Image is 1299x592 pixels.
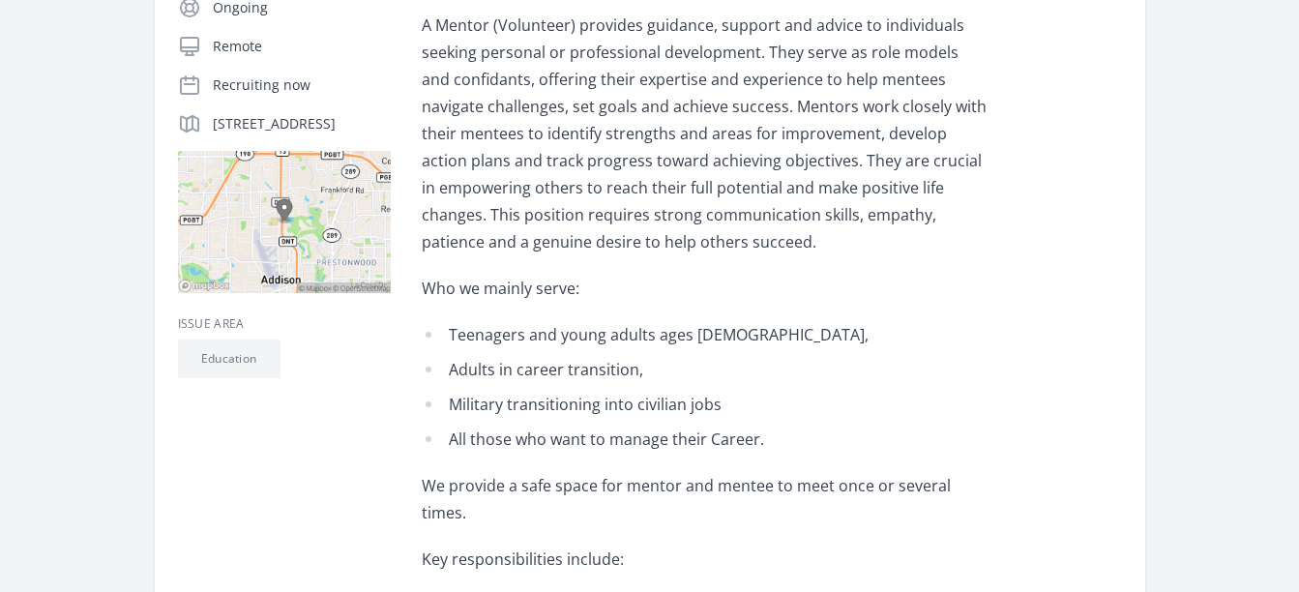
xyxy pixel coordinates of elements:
li: Education [178,340,280,378]
p: Key responsibilities include: [422,546,988,573]
p: Recruiting now [213,75,391,95]
li: Military transitioning into civilian jobs [422,391,988,418]
img: Map [178,151,391,293]
p: [STREET_ADDRESS] [213,114,391,133]
p: A Mentor (Volunteer) provides guidance, support and advice to individuals seeking personal or pro... [422,12,988,255]
p: We provide a safe space for mentor and mentee to meet once or several times. [422,472,988,526]
h3: Issue area [178,316,391,332]
p: Remote [213,37,391,56]
li: Adults in career transition, [422,356,988,383]
p: Who we mainly serve: [422,275,988,302]
li: All those who want to manage their Career. [422,426,988,453]
li: Teenagers and young adults ages [DEMOGRAPHIC_DATA], [422,321,988,348]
